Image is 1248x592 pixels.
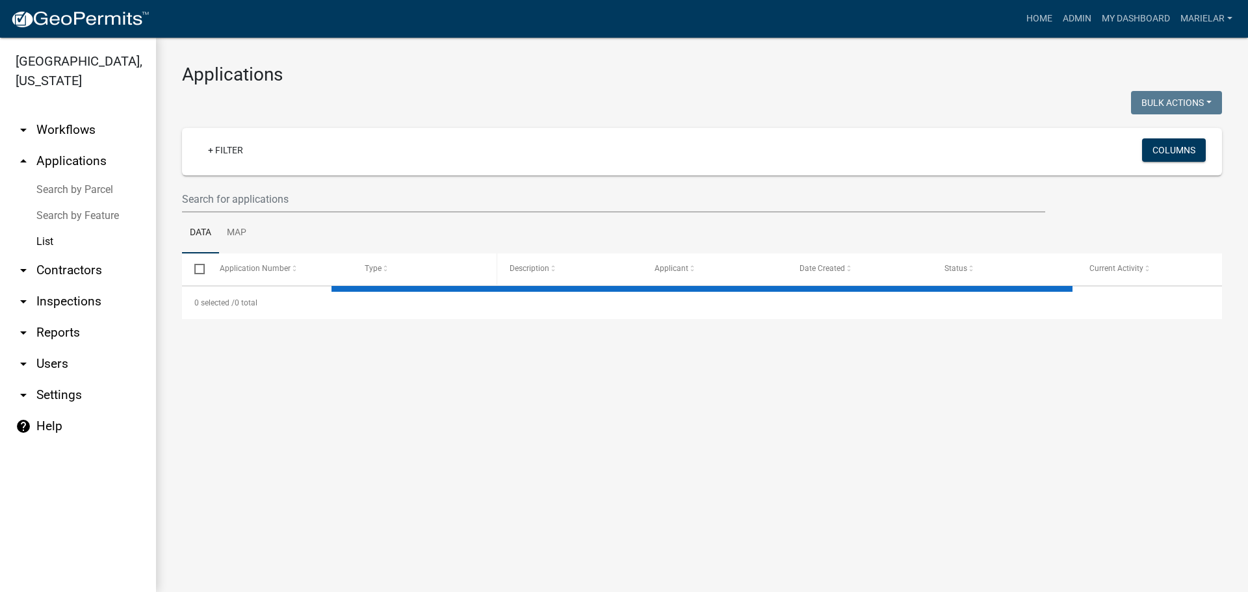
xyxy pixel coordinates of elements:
[1058,6,1097,31] a: Admin
[16,418,31,434] i: help
[220,264,291,273] span: Application Number
[194,298,235,307] span: 0 selected /
[365,264,382,273] span: Type
[787,253,932,285] datatable-header-cell: Date Created
[497,253,642,285] datatable-header-cell: Description
[1021,6,1058,31] a: Home
[16,325,31,341] i: arrow_drop_down
[182,64,1222,86] h3: Applications
[16,122,31,138] i: arrow_drop_down
[182,186,1045,212] input: Search for applications
[1089,264,1143,273] span: Current Activity
[182,253,207,285] datatable-header-cell: Select
[16,153,31,169] i: arrow_drop_up
[642,253,787,285] datatable-header-cell: Applicant
[1175,6,1238,31] a: marielar
[1077,253,1222,285] datatable-header-cell: Current Activity
[16,356,31,372] i: arrow_drop_down
[16,263,31,278] i: arrow_drop_down
[207,253,352,285] datatable-header-cell: Application Number
[219,212,254,254] a: Map
[16,387,31,403] i: arrow_drop_down
[1131,91,1222,114] button: Bulk Actions
[198,138,253,162] a: + Filter
[510,264,549,273] span: Description
[655,264,688,273] span: Applicant
[799,264,845,273] span: Date Created
[16,294,31,309] i: arrow_drop_down
[1142,138,1206,162] button: Columns
[932,253,1077,285] datatable-header-cell: Status
[352,253,497,285] datatable-header-cell: Type
[944,264,967,273] span: Status
[182,212,219,254] a: Data
[1097,6,1175,31] a: My Dashboard
[182,287,1222,319] div: 0 total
